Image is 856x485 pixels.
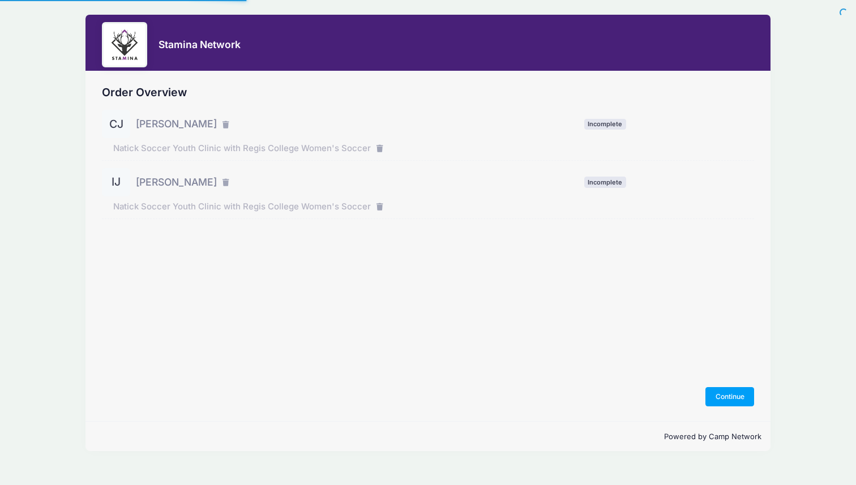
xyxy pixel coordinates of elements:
[113,200,371,213] span: Natick Soccer Youth Clinic with Regis College Women's Soccer
[159,38,241,50] h3: Stamina Network
[584,177,626,187] span: Incomplete
[136,117,217,131] span: [PERSON_NAME]
[113,142,371,154] span: Natick Soccer Youth Clinic with Regis College Women's Soccer
[95,431,761,443] p: Powered by Camp Network
[584,119,626,130] span: Incomplete
[102,110,130,138] div: CJ
[102,86,754,99] h2: Order Overview
[705,387,754,406] button: Continue
[102,168,130,196] div: IJ
[136,175,217,190] span: [PERSON_NAME]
